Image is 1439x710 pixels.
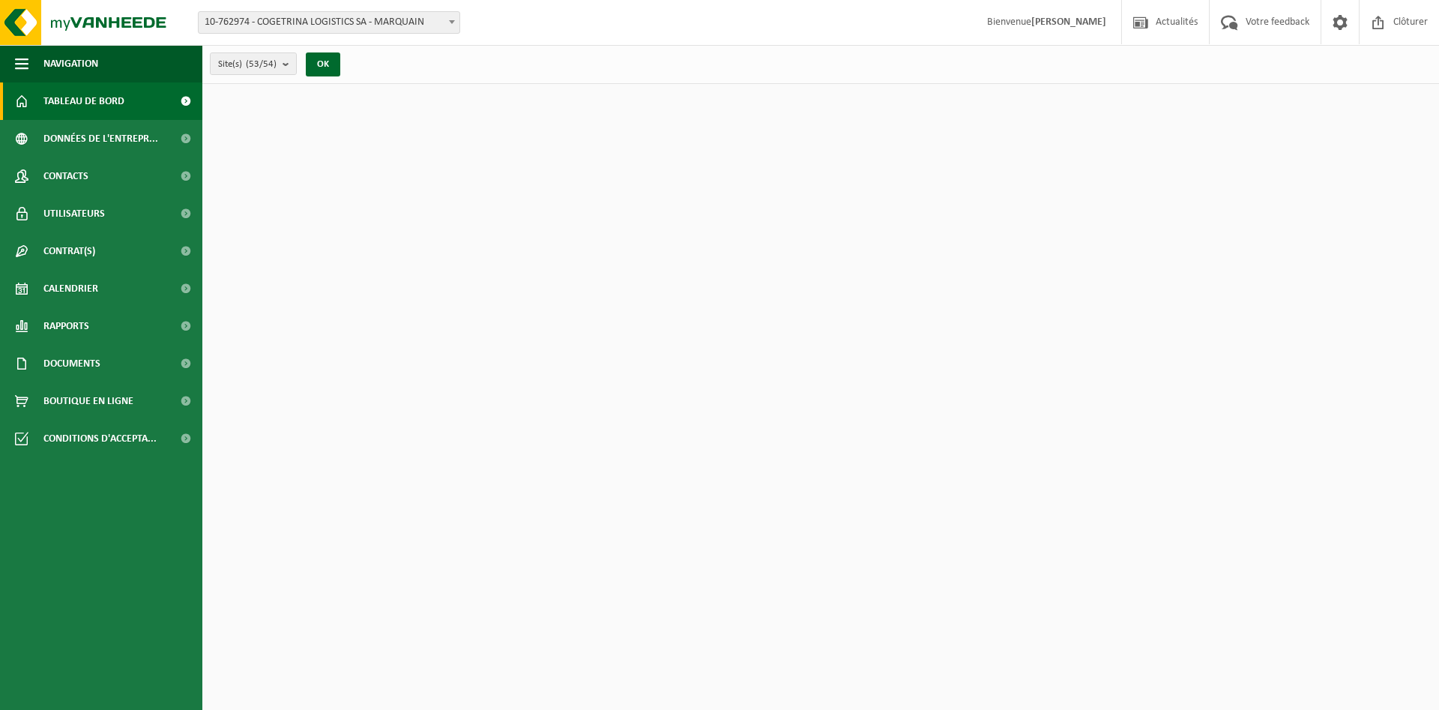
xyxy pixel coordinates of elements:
[43,157,88,195] span: Contacts
[199,12,459,33] span: 10-762974 - COGETRINA LOGISTICS SA - MARQUAIN
[43,307,89,345] span: Rapports
[210,52,297,75] button: Site(s)(53/54)
[43,345,100,382] span: Documents
[43,232,95,270] span: Contrat(s)
[1031,16,1106,28] strong: [PERSON_NAME]
[218,53,277,76] span: Site(s)
[43,120,158,157] span: Données de l'entrepr...
[246,59,277,69] count: (53/54)
[43,82,124,120] span: Tableau de bord
[198,11,460,34] span: 10-762974 - COGETRINA LOGISTICS SA - MARQUAIN
[43,420,157,457] span: Conditions d'accepta...
[306,52,340,76] button: OK
[43,45,98,82] span: Navigation
[43,382,133,420] span: Boutique en ligne
[43,195,105,232] span: Utilisateurs
[43,270,98,307] span: Calendrier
